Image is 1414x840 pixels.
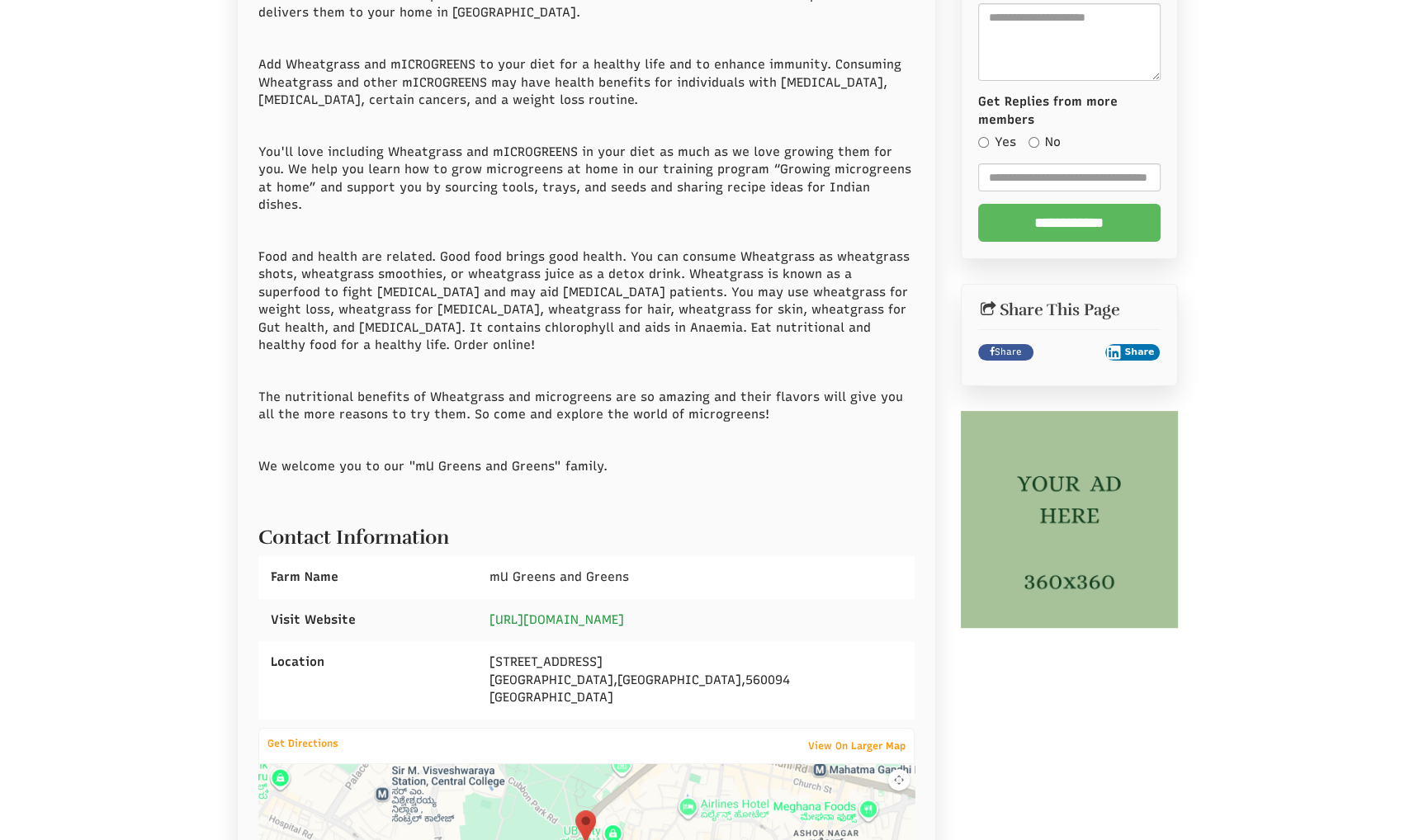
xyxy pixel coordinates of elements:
iframe: X Post Button [1042,344,1097,361]
label: No [1029,134,1061,151]
a: Get Directions [259,734,347,753]
div: Location [258,641,477,683]
a: [URL][DOMAIN_NAME] [489,612,624,627]
div: Visit Website [258,599,477,641]
p: You'll love including Wheatgrass and mICROGREENS in your diet as much as we love growing them for... [258,144,915,215]
button: Map camera controls [888,769,910,790]
p: The nutritional benefits of Wheatgrass and microgreens are so amazing and their flavors will give... [258,389,915,424]
a: Share [978,344,1033,361]
span: [GEOGRAPHIC_DATA] [489,672,613,687]
a: View On Larger Map [800,734,914,757]
h2: Contact Information [258,518,915,548]
label: Get Replies from more members [978,93,1161,129]
h2: Share This Page [978,301,1161,319]
span: mU Greens and Greens [489,569,629,584]
div: Farm Name [258,556,477,598]
span: [STREET_ADDRESS] [489,654,603,669]
span: 560094 [745,672,790,687]
button: Share [1105,344,1161,361]
p: We welcome you to our "mU Greens and Greens" family. [258,458,915,475]
p: Food and health are related. Good food brings good health. You can consume Wheatgrass as wheatgra... [258,248,915,355]
input: No [1029,137,1039,148]
img: Copy of side banner (1) [961,411,1178,628]
label: Yes [978,134,1016,151]
p: Add Wheatgrass and mICROGREENS to your diet for a healthy life and to enhance immunity. Consuming... [258,56,915,109]
div: , , [GEOGRAPHIC_DATA] [477,641,915,719]
span: [GEOGRAPHIC_DATA] [617,672,741,687]
input: Yes [978,137,989,148]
